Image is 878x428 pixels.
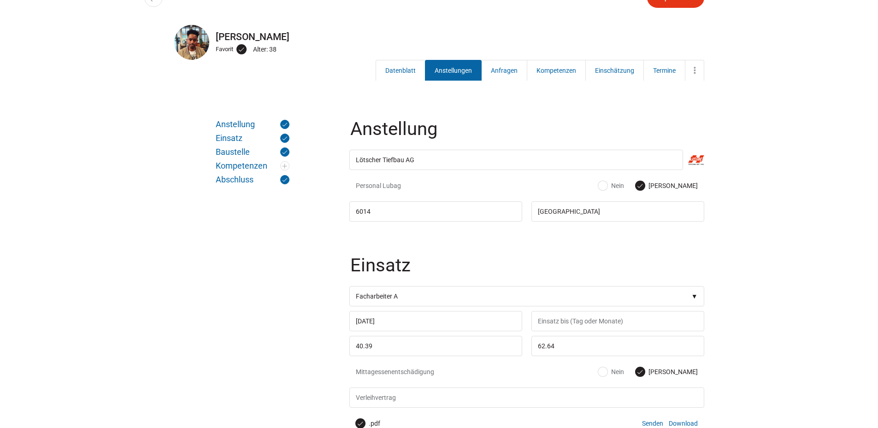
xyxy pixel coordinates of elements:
[425,60,482,81] a: Anstellungen
[253,43,279,55] div: Alter: 38
[527,60,586,81] a: Kompetenzen
[531,311,704,331] input: Einsatz bis (Tag oder Monate)
[481,60,527,81] a: Anfragen
[531,336,704,356] input: Tarif (Personal Lubag)
[216,175,289,184] a: Abschluss
[349,387,704,408] input: Verleihvertrag
[585,60,644,81] a: Einschätzung
[174,25,209,60] img: Z
[598,181,624,190] label: Nein
[174,31,704,42] h2: [PERSON_NAME]
[643,60,685,81] a: Termine
[636,367,698,376] label: [PERSON_NAME]
[349,150,683,170] input: Firma
[216,161,289,170] a: Kompetenzen
[349,201,522,222] input: Arbeitsort PLZ
[349,120,706,150] legend: Anstellung
[216,147,289,157] a: Baustelle
[356,367,469,376] span: Mittagessenentschädigung
[216,134,289,143] a: Einsatz
[216,120,289,129] a: Anstellung
[356,181,469,190] span: Personal Lubag
[376,60,425,81] a: Datenblatt
[349,256,706,286] legend: Einsatz
[598,367,624,376] label: Nein
[642,420,663,427] a: Senden
[349,336,522,356] input: Std. Lohn/Spesen
[349,311,522,331] input: Einsatz von (Tag oder Jahr)
[636,181,698,190] label: [PERSON_NAME]
[531,201,704,222] input: Arbeitsort Ort
[356,419,380,428] label: Lulay Hagos.pdf
[669,420,698,427] a: Download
